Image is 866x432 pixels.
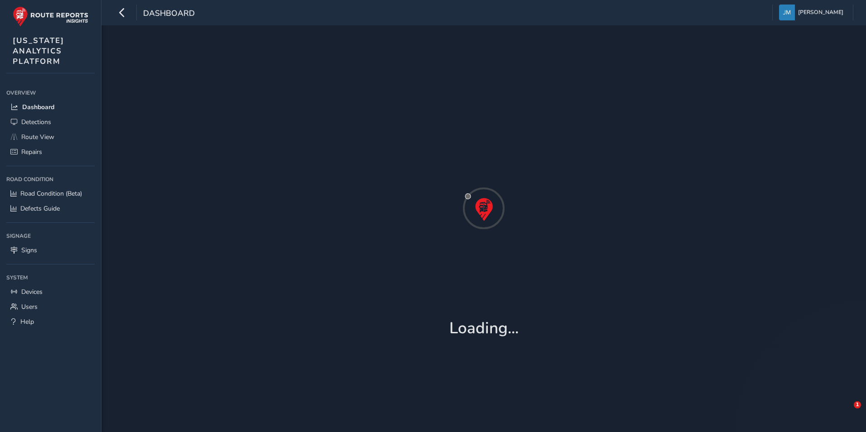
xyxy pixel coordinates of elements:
[779,5,847,20] button: [PERSON_NAME]
[13,6,88,27] img: rr logo
[21,133,54,141] span: Route View
[6,186,95,201] a: Road Condition (Beta)
[449,319,519,338] h1: Loading...
[20,204,60,213] span: Defects Guide
[21,302,38,311] span: Users
[6,201,95,216] a: Defects Guide
[6,130,95,144] a: Route View
[21,118,51,126] span: Detections
[6,314,95,329] a: Help
[20,189,82,198] span: Road Condition (Beta)
[6,173,95,186] div: Road Condition
[13,35,64,67] span: [US_STATE] ANALYTICS PLATFORM
[143,8,195,20] span: Dashboard
[21,246,37,254] span: Signs
[6,229,95,243] div: Signage
[6,115,95,130] a: Detections
[6,284,95,299] a: Devices
[21,148,42,156] span: Repairs
[854,401,861,408] span: 1
[6,100,95,115] a: Dashboard
[20,317,34,326] span: Help
[835,401,857,423] iframe: Intercom live chat
[21,288,43,296] span: Devices
[22,103,54,111] span: Dashboard
[779,5,795,20] img: diamond-layout
[6,299,95,314] a: Users
[6,86,95,100] div: Overview
[6,144,95,159] a: Repairs
[6,271,95,284] div: System
[798,5,843,20] span: [PERSON_NAME]
[6,243,95,258] a: Signs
